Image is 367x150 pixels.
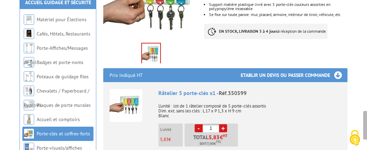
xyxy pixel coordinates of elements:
img: Râtelier 5 porte-clés x1 [110,89,142,122]
a: + [219,124,227,132]
p: Total [186,134,238,147]
p: L'unité : lot de 1 râtelier composé de 5 porte-clés assortis Dim. ext. sans les clés : L 17 x P 1... [158,99,341,118]
img: Cookies (fenêtre modale) [346,129,364,147]
p: L'unité [160,127,183,132]
p: Prix indiqué HT [110,68,143,82]
img: Accueil et comptoirs [24,114,34,125]
a: Badges et porte-noms [37,59,83,65]
h3: Etablir un devis ou passer commande [241,68,347,82]
sup: HT [223,133,227,138]
strong: EN STOCK, LIVRAISON 3 à 4 jours [219,29,278,34]
li: Support matière plastique livré avec 5 porte-clés couleurs assorties en polypropylène incassable [209,2,347,11]
span: € [220,134,223,140]
span: 5,83 [209,134,220,140]
a: Porte-Affiches/Messages de sol [24,45,88,65]
img: Matériel pour Élections [24,14,34,25]
a: Matériel pour Élections [37,16,87,23]
span: 5,83 [160,136,168,142]
img: porte_cles_350599.jpg [142,44,160,65]
a: Cafés, Hôtels, Restaurants [37,31,90,37]
a: Porte-clés et coffres-forts [37,131,90,137]
img: Chevalets / Paperboard / Pupitres [24,86,34,96]
img: Porte-Affiches/Messages de sol [24,43,34,53]
a: Poteaux de guidage files [37,73,89,80]
sup: TTC [216,140,221,144]
span: Réf.350599 [219,89,247,96]
a: Accueil et comptoirs [37,116,80,123]
p: à réception de la commande [204,24,328,39]
p: € [160,137,183,142]
img: Cafés, Hôtels, Restaurants [24,29,34,39]
a: Chevalets / Paperboard / Pupitres [24,88,89,108]
a: - [195,124,203,132]
img: Porte-clés et coffres-forts [24,128,34,139]
a: Plaques de porte murales [37,102,91,108]
img: Poteaux de guidage files [24,71,34,82]
p: Se fixe sur toute paroie: mur, placard, armoire, intérieur de tiroir, véhicule, etc [209,13,347,17]
span: 7,00 [207,141,214,147]
div: Râtelier 5 porte-clés x1 - [158,89,341,97]
button: Cookies (fenêtre modale) [343,126,367,150]
span: Soit € [200,141,221,147]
